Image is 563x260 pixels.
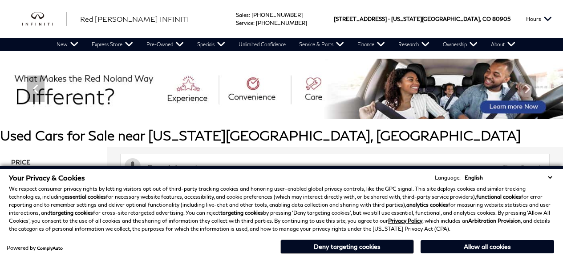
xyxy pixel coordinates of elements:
[392,38,436,51] a: Research
[236,20,253,26] span: Service
[65,193,106,200] strong: essential cookies
[190,38,232,51] a: Specials
[80,14,189,24] a: Red [PERSON_NAME] INFINITI
[388,217,422,224] a: Privacy Policy
[249,12,250,18] span: :
[22,12,67,26] img: INFINITI
[296,103,305,112] span: Go to slide 4
[476,193,521,200] strong: functional cookies
[406,201,448,208] strong: analytics cookies
[351,38,392,51] a: Finance
[50,209,93,216] strong: targeting cookies
[50,38,522,51] nav: Main Navigation
[7,245,63,251] div: Powered by
[37,245,63,251] a: ComplyAuto
[251,12,303,18] a: [PHONE_NUMBER]
[253,20,255,26] span: :
[140,38,190,51] a: Pre-Owned
[292,38,351,51] a: Service & Parts
[9,185,554,233] p: We respect consumer privacy rights by letting visitors opt out of third-party tracking cookies an...
[284,103,292,112] span: Go to slide 3
[125,158,141,174] svg: Click to toggle on voice search
[80,15,189,23] span: Red [PERSON_NAME] INFINITI
[220,209,263,216] strong: targeting cookies
[518,76,536,102] div: Next
[271,103,280,112] span: Go to slide 2
[50,38,85,51] a: New
[259,103,267,112] span: Go to slide 1
[9,173,85,182] span: Your Privacy & Cookies
[232,38,292,51] a: Unlimited Confidence
[468,217,521,224] strong: Arbitration Provision
[334,16,510,22] a: [STREET_ADDRESS] • [US_STATE][GEOGRAPHIC_DATA], CO 80905
[280,240,414,254] button: Deny targeting cookies
[11,158,96,166] h5: Price
[435,175,461,180] div: Language:
[120,154,550,181] input: Search Inventory
[462,173,554,182] select: Language Select
[484,38,522,51] a: About
[236,12,249,18] span: Sales
[27,76,45,102] div: Previous
[85,38,140,51] a: Express Store
[256,20,307,26] a: [PHONE_NUMBER]
[436,38,484,51] a: Ownership
[421,240,554,253] button: Allow all cookies
[22,12,67,26] a: infiniti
